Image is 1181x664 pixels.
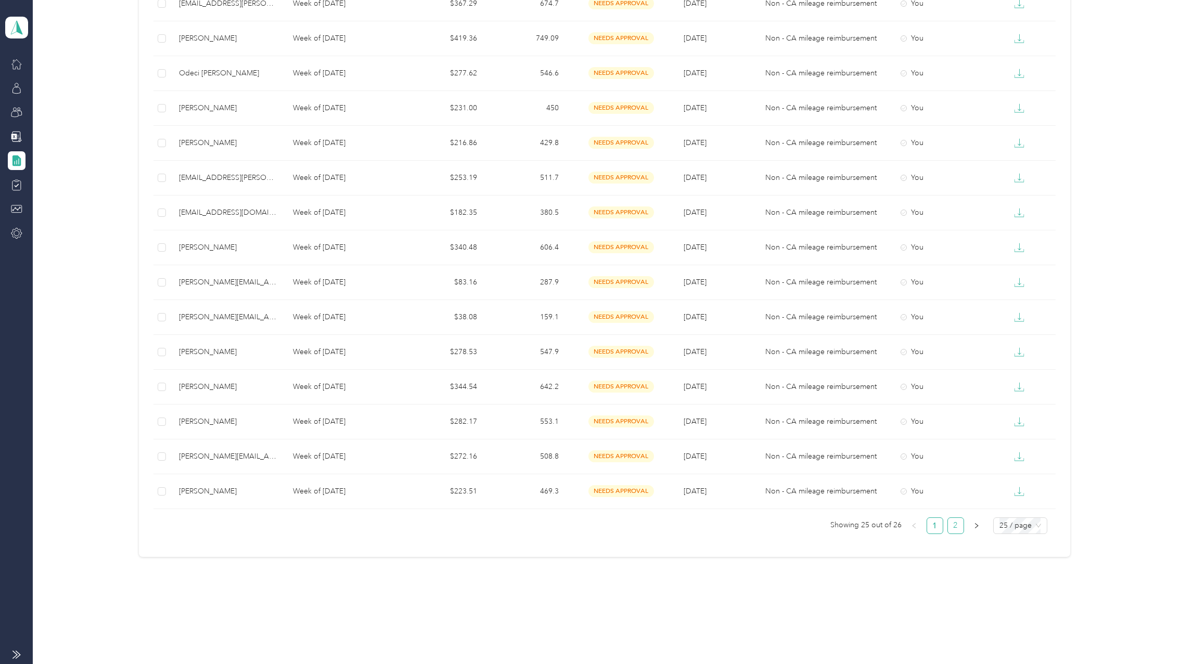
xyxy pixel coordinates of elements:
[765,242,884,253] p: Non - CA mileage reimbursement
[404,126,485,161] td: $216.86
[404,161,485,196] td: $253.19
[179,486,276,497] div: [PERSON_NAME]
[485,126,567,161] td: 429.8
[757,439,893,474] td: Non - CA mileage reimbursement
[757,335,893,370] td: Non - CA mileage reimbursement
[293,416,396,427] p: Week of [DATE]
[404,439,485,474] td: $272.16
[485,370,567,405] td: 642.2
[901,486,993,497] div: You
[765,207,884,218] p: Non - CA mileage reimbursement
[757,91,893,126] td: Non - CA mileage reimbursement
[588,415,654,427] span: needs approval
[179,68,276,79] div: Odeci [PERSON_NAME]
[485,265,567,300] td: 287.9
[757,196,893,230] td: Non - CA mileage reimbursement
[757,405,893,439] td: Non - CA mileage reimbursement
[968,517,985,534] li: Next Page
[485,161,567,196] td: 511.7
[757,230,893,265] td: Non - CA mileage reimbursement
[830,517,902,533] span: Showing 25 out of 26
[404,56,485,91] td: $277.62
[684,208,707,217] span: [DATE]
[901,102,993,114] div: You
[901,68,993,79] div: You
[684,243,707,252] span: [DATE]
[404,300,485,335] td: $38.08
[684,347,707,356] span: [DATE]
[684,487,707,496] span: [DATE]
[765,381,884,393] p: Non - CA mileage reimbursement
[684,138,707,147] span: [DATE]
[765,486,884,497] p: Non - CA mileage reimbursement
[485,230,567,265] td: 606.4
[1123,606,1181,664] iframe: Everlance-gr Chat Button Frame
[404,196,485,230] td: $182.35
[485,439,567,474] td: 508.8
[179,137,276,149] div: [PERSON_NAME]
[906,517,922,534] button: left
[404,370,485,405] td: $344.54
[485,300,567,335] td: 159.1
[179,172,276,184] div: [EMAIL_ADDRESS][PERSON_NAME][DOMAIN_NAME]
[927,518,943,533] a: 1
[293,486,396,497] p: Week of [DATE]
[684,417,707,426] span: [DATE]
[684,173,707,182] span: [DATE]
[757,126,893,161] td: Non - CA mileage reimbursement
[588,241,654,253] span: needs approval
[901,33,993,44] div: You
[179,381,276,393] div: [PERSON_NAME]
[293,277,396,288] p: Week of [DATE]
[588,381,654,393] span: needs approval
[293,346,396,358] p: Week of [DATE]
[293,137,396,149] p: Week of [DATE]
[404,405,485,439] td: $282.17
[757,474,893,509] td: Non - CA mileage reimbursement
[901,242,993,253] div: You
[179,102,276,114] div: [PERSON_NAME]
[485,405,567,439] td: 553.1
[293,102,396,114] p: Week of [DATE]
[485,56,567,91] td: 546.6
[765,33,884,44] p: Non - CA mileage reimbursement
[684,34,707,43] span: [DATE]
[588,485,654,497] span: needs approval
[404,474,485,509] td: $223.51
[179,207,276,218] div: [EMAIL_ADDRESS][DOMAIN_NAME]
[765,451,884,462] p: Non - CA mileage reimbursement
[588,137,654,149] span: needs approval
[588,32,654,44] span: needs approval
[684,103,707,112] span: [DATE]
[901,381,993,393] div: You
[684,382,707,391] span: [DATE]
[765,137,884,149] p: Non - CA mileage reimbursement
[757,21,893,56] td: Non - CA mileage reimbursement
[588,206,654,218] span: needs approval
[757,370,893,405] td: Non - CA mileage reimbursement
[485,474,567,509] td: 469.3
[588,276,654,288] span: needs approval
[485,21,567,56] td: 749.09
[404,335,485,370] td: $278.53
[588,346,654,358] span: needs approval
[901,207,993,218] div: You
[973,523,980,529] span: right
[293,451,396,462] p: Week of [DATE]
[765,68,884,79] p: Non - CA mileage reimbursement
[588,311,654,323] span: needs approval
[684,69,707,77] span: [DATE]
[993,517,1047,534] div: Page Size
[404,265,485,300] td: $83.16
[179,416,276,427] div: [PERSON_NAME]
[757,265,893,300] td: Non - CA mileage reimbursement
[684,313,707,321] span: [DATE]
[404,21,485,56] td: $419.36
[588,172,654,184] span: needs approval
[765,416,884,427] p: Non - CA mileage reimbursement
[765,172,884,184] p: Non - CA mileage reimbursement
[404,91,485,126] td: $231.00
[757,161,893,196] td: Non - CA mileage reimbursement
[179,311,276,323] div: [PERSON_NAME][EMAIL_ADDRESS][PERSON_NAME][DOMAIN_NAME]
